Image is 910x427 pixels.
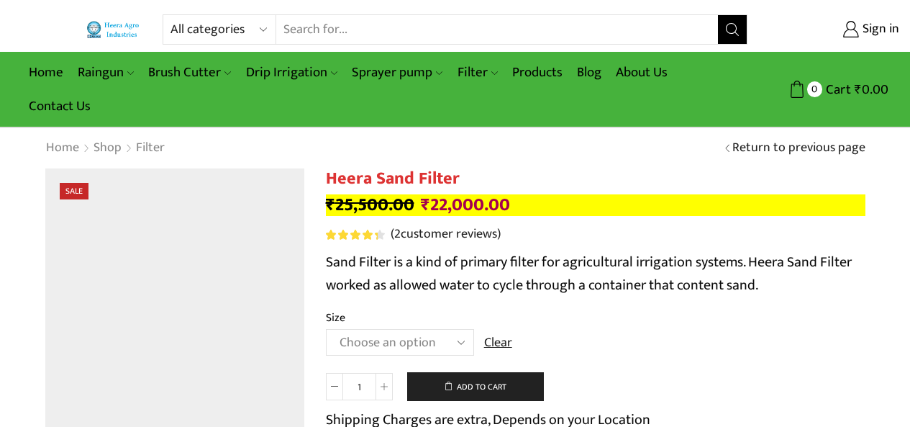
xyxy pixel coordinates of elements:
[407,372,544,401] button: Add to cart
[22,89,98,123] a: Contact Us
[822,80,851,99] span: Cart
[345,55,450,89] a: Sprayer pump
[421,190,510,220] bdi: 22,000.00
[135,139,165,158] a: Filter
[70,55,141,89] a: Raingun
[732,139,865,158] a: Return to previous page
[343,373,376,400] input: Product quantity
[762,76,888,103] a: 0 Cart ₹0.00
[326,230,387,240] span: 2
[326,168,865,189] h1: Heera Sand Filter
[769,17,899,42] a: Sign in
[855,78,862,101] span: ₹
[239,55,345,89] a: Drip Irrigation
[505,55,570,89] a: Products
[807,81,822,96] span: 0
[450,55,505,89] a: Filter
[718,15,747,44] button: Search button
[326,251,865,297] p: Sand Filter is a kind of primary filter for agricultural irrigation systems. Heera Sand Filter wo...
[326,230,384,240] div: Rated 4.50 out of 5
[93,139,122,158] a: Shop
[855,78,888,101] bdi: 0.00
[22,55,70,89] a: Home
[391,225,501,244] a: (2customer reviews)
[60,183,88,199] span: Sale
[326,190,414,220] bdi: 25,500.00
[570,55,609,89] a: Blog
[276,15,718,44] input: Search for...
[326,190,335,220] span: ₹
[484,334,512,353] a: Clear options
[326,230,378,240] span: Rated out of 5 based on customer ratings
[141,55,238,89] a: Brush Cutter
[326,310,345,326] label: Size
[609,55,675,89] a: About Us
[45,139,165,158] nav: Breadcrumb
[859,20,899,39] span: Sign in
[394,223,401,245] span: 2
[45,139,80,158] a: Home
[421,190,430,220] span: ₹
